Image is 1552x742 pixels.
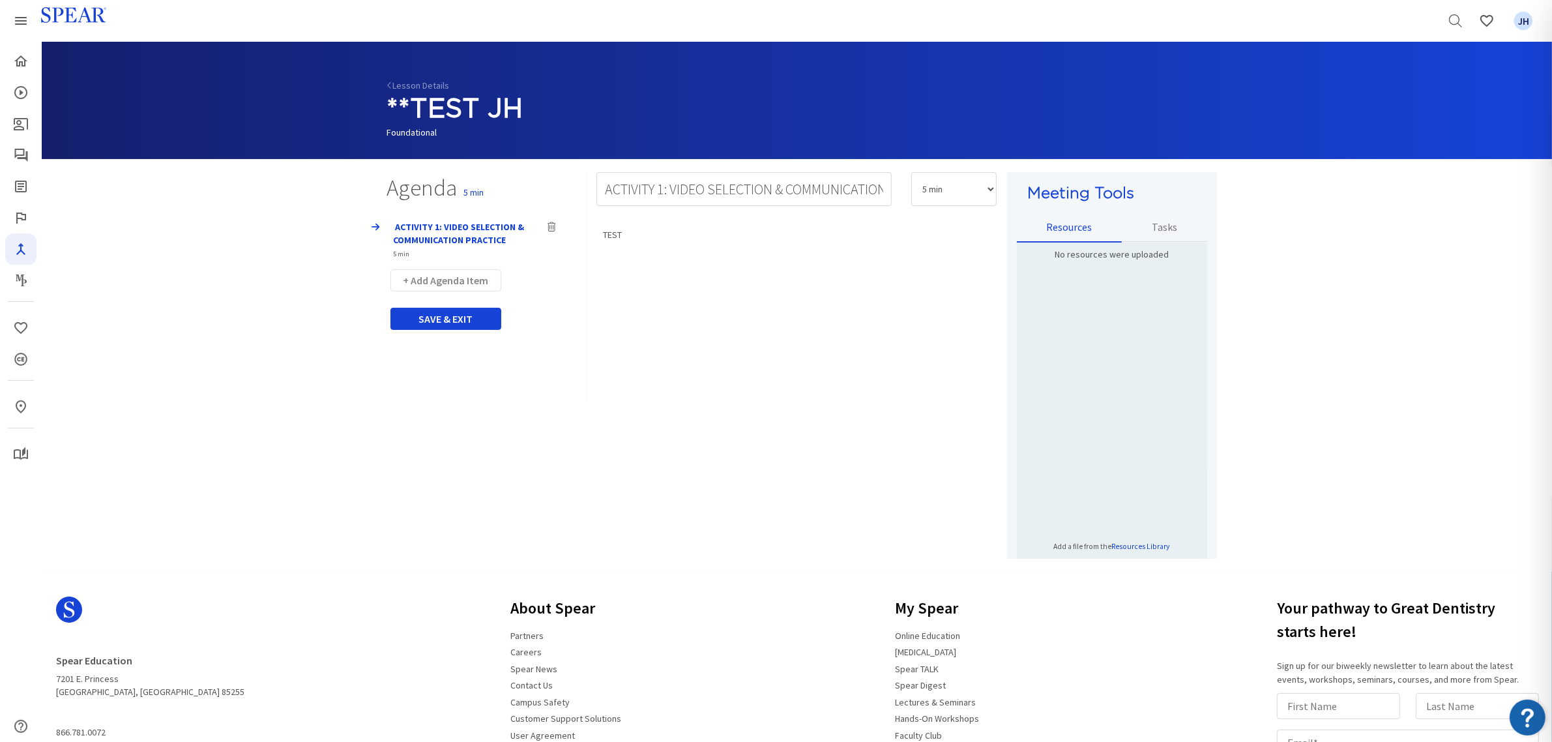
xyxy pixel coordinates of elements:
[888,691,984,713] a: Lectures & Seminars
[1510,700,1545,735] img: Resource Center badge
[56,591,244,638] a: Spear Logo
[56,649,140,672] a: Spear Education
[5,202,37,233] a: Faculty Club Elite
[503,674,561,696] a: Contact Us
[5,5,37,37] a: Spear Products
[888,658,947,680] a: Spear TALK
[503,707,629,730] a: Customer Support Solutions
[390,269,501,291] button: + Add Agenda Item
[5,171,37,202] a: Spear Digest
[387,80,450,91] a: Lesson Details
[1277,659,1544,687] p: Sign up for our biweekly newsletter to learn about the latest events, workshops, seminars, course...
[596,172,892,206] input: Agenda item title
[394,221,525,246] span: ACTIVITY 1: VIDEO SELECTION & COMMUNICATION PRACTICE
[1277,693,1400,719] input: First Name
[5,108,37,140] a: Patient Education
[387,126,437,138] span: Foundational
[1112,542,1170,551] a: Resources Library
[458,186,484,198] span: 5 min
[1027,243,1197,266] td: No resources were uploaded
[5,233,37,265] a: Navigator Pro
[503,625,551,647] a: Partners
[1277,591,1544,649] h3: Your pathway to Great Dentistry starts here!
[394,250,410,258] span: 5 min
[603,228,991,241] p: TEST
[56,649,244,698] address: 7201 E. Princess [GEOGRAPHIC_DATA], [GEOGRAPHIC_DATA] 85255
[5,711,37,742] a: Help
[5,391,37,423] a: In-Person & Virtual
[888,625,969,647] a: Online Education
[1510,700,1545,735] button: Open Resource Center
[1017,213,1122,242] a: Resources
[1122,213,1207,242] a: Tasks
[503,591,629,625] h3: About Spear
[1508,5,1539,37] a: Favorites
[1054,541,1170,552] p: Add a file from the
[503,691,578,713] a: Campus Safety
[5,46,37,77] a: Home
[1440,5,1471,37] a: Search
[5,439,37,470] a: My Study Club
[503,641,549,663] a: Careers
[5,344,37,375] a: CE Credits
[5,140,37,171] a: Spear Talk
[503,658,565,680] a: Spear News
[888,591,988,625] h3: My Spear
[888,641,965,663] a: [MEDICAL_DATA]
[596,219,997,558] div: Rich Text Editor, main
[1028,183,1196,202] h2: Meeting Tools
[1514,12,1533,31] span: JH
[5,265,37,296] a: Masters Program
[387,173,458,202] span: Agenda
[1416,693,1539,719] input: Last Name
[5,77,37,108] a: Courses
[888,674,954,696] a: Spear Digest
[5,312,37,344] a: Favorites
[56,597,82,623] svg: Spear Logo
[390,308,501,330] button: SAVE & EXIT
[888,707,988,730] a: Hands-On Workshops
[1471,5,1502,37] a: Favorites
